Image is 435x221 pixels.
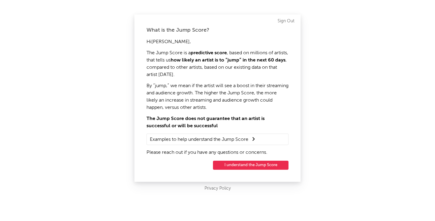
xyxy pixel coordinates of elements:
[171,58,285,63] strong: how likely an artist is to “jump” in the next 60 days
[213,161,288,170] button: I understand the Jump Score
[147,38,288,46] p: Hi [PERSON_NAME] ,
[205,185,231,192] a: Privacy Policy
[150,135,285,143] summary: Examples to help understand the Jump Score
[147,27,288,34] div: What is the Jump Score?
[278,17,295,25] a: Sign Out
[191,51,227,55] strong: predictive score
[147,116,265,128] strong: The Jump Score does not guarantee that an artist is successful or will be successful
[147,82,288,111] p: By “jump,” we mean if the artist will see a boost in their streaming and audience growth. The hig...
[147,149,288,156] p: Please reach out if you have any questions or concerns.
[147,49,288,78] p: The Jump Score is a , based on millions of artists, that tells us , compared to other artists, ba...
